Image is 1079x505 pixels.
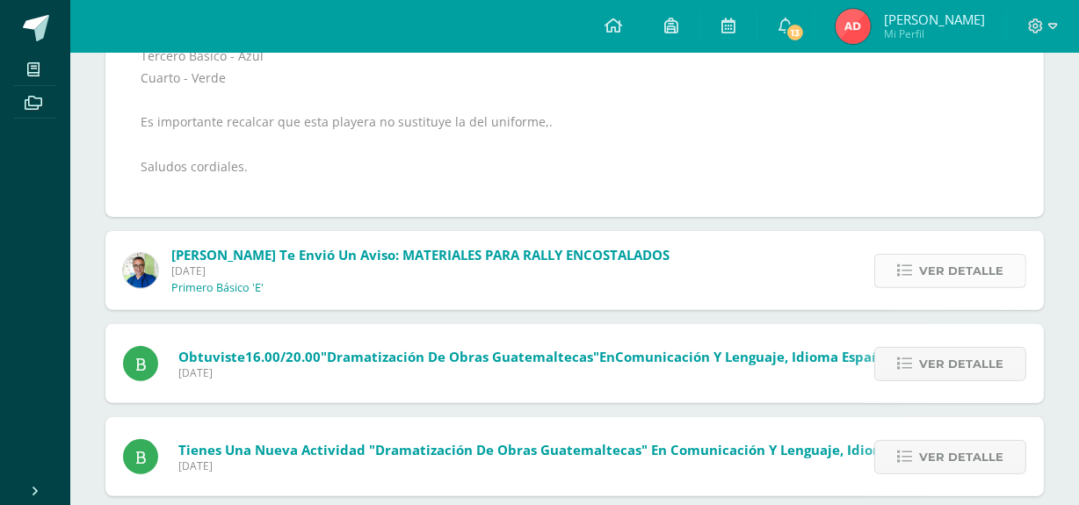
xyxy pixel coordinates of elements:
span: [DATE] [171,263,670,278]
span: [PERSON_NAME] [884,11,985,28]
span: "Dramatización de obras guatemaltecas" [321,348,599,365]
span: Tienes una nueva actividad "Dramatización de obras guatemaltecas" En Comunicación y Lenguaje, Idi... [178,441,948,458]
span: Obtuviste en [178,348,938,365]
span: [DATE] [178,458,948,473]
img: 692ded2a22070436d299c26f70cfa591.png [123,253,158,288]
span: [PERSON_NAME] te envió un aviso: MATERIALES PARA RALLY ENCOSTALADOS [171,246,670,263]
span: Mi Perfil [884,26,985,41]
span: 13 [786,23,805,42]
span: 16.00/20.00 [245,348,321,365]
span: [DATE] [178,365,938,380]
p: Primero Básico 'E' [171,281,264,295]
img: 2b36d78c5330a76a8219e346466025d2.png [836,9,871,44]
span: Ver detalle [919,348,1003,380]
span: Comunicación y Lenguaje, Idioma Español (Zona) [615,348,938,365]
span: Ver detalle [919,255,1003,287]
span: Ver detalle [919,441,1003,473]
